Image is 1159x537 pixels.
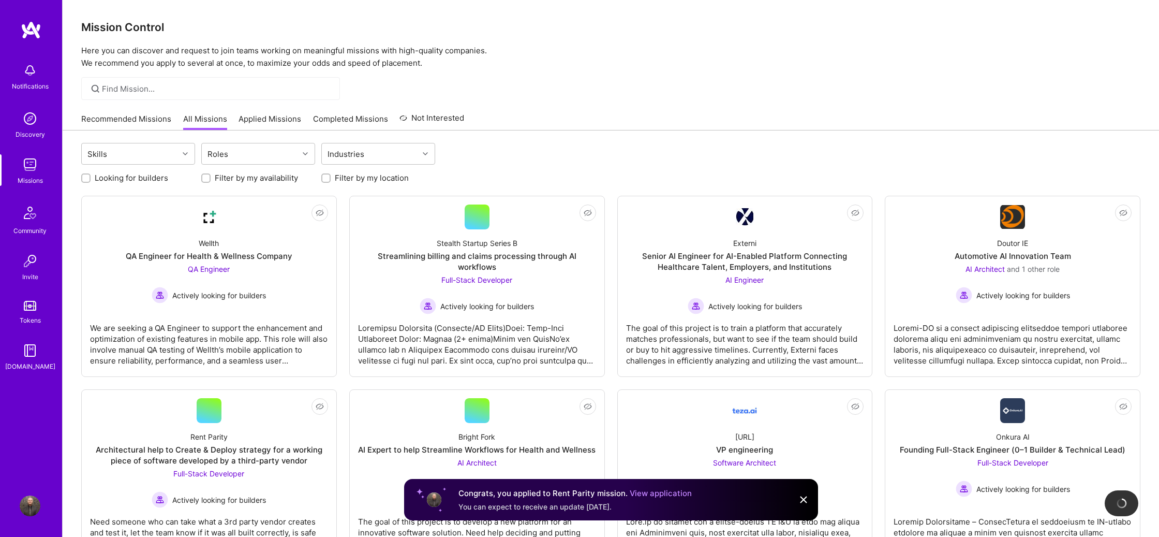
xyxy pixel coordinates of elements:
span: Full-Stack Developer [441,275,512,284]
img: Company Logo [732,398,757,423]
span: Actively looking for builders [976,290,1070,301]
a: Company LogoExterniSenior AI Engineer for AI-Enabled Platform Connecting Healthcare Talent, Emplo... [626,205,864,368]
img: tokens [24,301,36,311]
img: teamwork [20,154,40,175]
span: AI Architect [457,458,497,467]
span: QA Engineer [188,265,230,273]
img: Company Logo [1000,398,1025,423]
a: View application [630,488,692,498]
img: logo [21,21,41,39]
a: Recommended Missions [81,113,171,130]
i: icon EyeClosed [1119,402,1127,411]
div: Industries [325,147,367,162]
span: and 1 other role [1007,265,1060,273]
div: The goal of this project is to train a platform that accurately matches professionals, but want t... [626,314,864,366]
img: User profile [426,491,442,508]
div: VP engineering [716,444,773,455]
div: Automotive AI Innovation Team [955,251,1071,262]
div: Onkura AI [996,431,1030,442]
img: bell [20,60,40,81]
a: Company LogoWellthQA Engineer for Health & Wellness CompanyQA Engineer Actively looking for build... [90,205,328,368]
div: [URL] [735,431,754,442]
img: Close [797,494,810,506]
input: Find Mission... [102,83,332,94]
div: Notifications [12,81,49,92]
span: Actively looking for builders [172,290,266,301]
div: Rent Parity [190,431,228,442]
span: Full-Stack Developer [173,469,244,478]
a: All Missions [183,113,227,130]
i: icon EyeClosed [316,402,324,411]
div: Architectural help to Create & Deploy strategy for a working piece of software developed by a thi... [90,444,328,466]
div: Skills [85,147,110,162]
div: Discovery [16,129,45,140]
i: icon Chevron [303,151,308,156]
div: Wellth [199,238,219,249]
img: Invite [20,251,40,271]
span: Actively looking for builders [708,301,802,312]
label: Filter by my availability [215,172,298,183]
img: Company Logo [1000,205,1025,229]
i: icon EyeClosed [584,209,592,217]
i: icon EyeClosed [1119,209,1127,217]
div: Founding Full-Stack Engineer (0–1 Builder & Technical Lead) [900,444,1125,455]
span: Software Architect [713,458,776,467]
a: Completed Missions [313,113,388,130]
img: discovery [20,108,40,129]
a: Applied Missions [239,113,301,130]
i: icon EyeClosed [584,402,592,411]
img: loading [1117,498,1127,509]
img: Actively looking for builders [956,287,972,303]
div: You can expect to receive an update [DATE]. [458,502,692,512]
i: icon SearchGrey [90,83,101,95]
img: guide book [20,340,40,361]
i: icon EyeClosed [851,209,859,217]
span: Actively looking for builders [440,301,534,312]
div: Externi [733,238,756,249]
p: Here you can discover and request to join teams working on meaningful missions with high-quality ... [81,45,1140,69]
label: Filter by my location [335,172,409,183]
div: Doutor IE [997,238,1028,249]
div: Streamlining billing and claims processing through AI workflows [358,251,596,272]
div: Roles [205,147,231,162]
a: Stealth Startup Series BStreamlining billing and claims processing through AI workflowsFull-Stack... [358,205,596,368]
span: Actively looking for builders [976,484,1070,495]
a: Company LogoDoutor IEAutomotive AI Innovation TeamAI Architect and 1 other roleActively looking f... [894,205,1132,368]
img: Actively looking for builders [420,298,436,314]
img: Actively looking for builders [152,287,168,303]
span: AI Architect [965,265,1005,273]
i: icon Chevron [423,151,428,156]
span: AI Engineer [725,275,764,284]
div: AI Expert to help Streamline Workflows for Health and Wellness [358,444,596,455]
div: Loremi-DO si a consect adipiscing elitseddoe tempori utlaboree dolorema aliqu eni adminimveniam q... [894,314,1132,366]
a: User Avatar [17,496,43,516]
div: Tokens [20,315,41,326]
div: QA Engineer for Health & Wellness Company [126,251,292,262]
img: Company Logo [197,205,221,229]
img: Company Logo [736,208,753,226]
img: Actively looking for builders [956,481,972,497]
i: icon Chevron [183,151,188,156]
i: icon EyeClosed [851,402,859,411]
h3: Mission Control [81,21,1140,34]
div: Community [13,225,47,236]
label: Looking for builders [95,172,168,183]
i: icon EyeClosed [316,209,324,217]
img: User Avatar [20,496,40,516]
div: Congrats, you applied to Rent Parity mission. [458,487,692,500]
div: Loremipsu Dolorsita (Consecte/AD Elits)Doei: Temp-Inci Utlaboreet Dolor: Magnaa (2+ enima)Minim v... [358,314,596,366]
span: Full-Stack Developer [977,458,1048,467]
div: Bright Fork [458,431,495,442]
a: Not Interested [399,112,464,130]
img: Actively looking for builders [688,298,704,314]
div: Stealth Startup Series B [437,238,517,249]
div: Senior AI Engineer for AI-Enabled Platform Connecting Healthcare Talent, Employers, and Institutions [626,251,864,272]
div: [DOMAIN_NAME] [5,361,55,372]
div: Missions [18,175,43,186]
div: We are seeking a QA Engineer to support the enhancement and optimization of existing features in ... [90,314,328,366]
img: Community [18,200,42,225]
div: Invite [22,271,38,282]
